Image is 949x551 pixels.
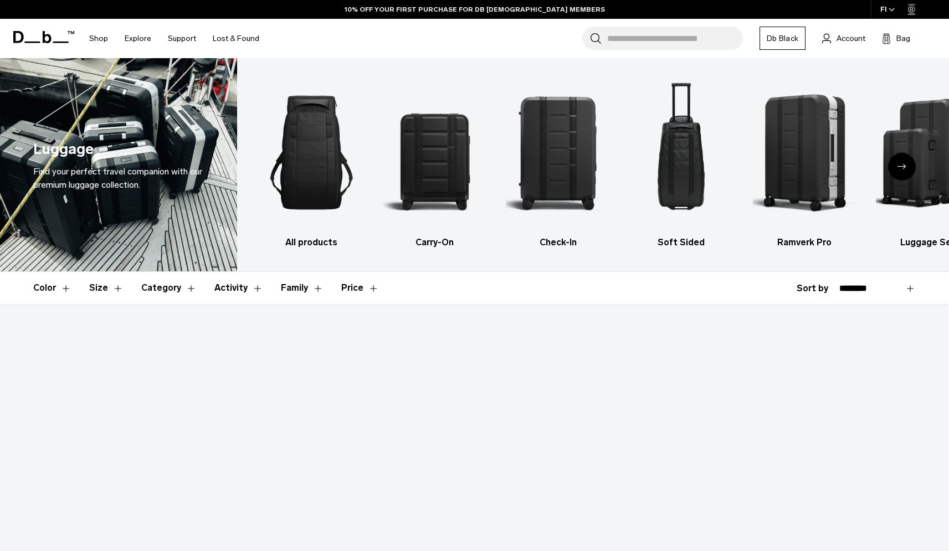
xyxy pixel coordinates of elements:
a: Lost & Found [213,19,259,58]
h3: Check-In [506,236,610,249]
span: Find your perfect travel companion with our premium luggage collection. [33,166,202,190]
div: Next slide [888,153,916,181]
li: 5 / 6 [753,75,857,249]
h3: Ramverk Pro [753,236,857,249]
button: Toggle Filter [89,272,124,304]
button: Toggle Filter [141,272,197,304]
a: Shop [89,19,108,58]
button: Bag [882,32,910,45]
span: Bag [896,33,910,44]
li: 3 / 6 [506,75,610,249]
img: Db [383,75,487,230]
nav: Main Navigation [81,19,268,58]
a: Db Carry-On [383,75,487,249]
span: Account [837,33,865,44]
li: 2 / 6 [383,75,487,249]
a: Db Soft Sided [629,75,733,249]
li: 1 / 6 [259,75,363,249]
button: Toggle Filter [214,272,263,304]
button: Toggle Filter [281,272,324,304]
button: Toggle Price [341,272,379,304]
img: Db [753,75,857,230]
img: Db [629,75,733,230]
a: Db Check-In [506,75,610,249]
img: Db [506,75,610,230]
a: Support [168,19,196,58]
li: 4 / 6 [629,75,733,249]
h1: Luggage [33,138,94,161]
h3: All products [259,236,363,249]
img: Db [259,75,363,230]
a: Db All products [259,75,363,249]
a: Explore [125,19,151,58]
a: Account [822,32,865,45]
a: Db Ramverk Pro [753,75,857,249]
a: 10% OFF YOUR FIRST PURCHASE FOR DB [DEMOGRAPHIC_DATA] MEMBERS [345,4,605,14]
button: Toggle Filter [33,272,71,304]
h3: Carry-On [383,236,487,249]
h3: Soft Sided [629,236,733,249]
a: Db Black [760,27,806,50]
